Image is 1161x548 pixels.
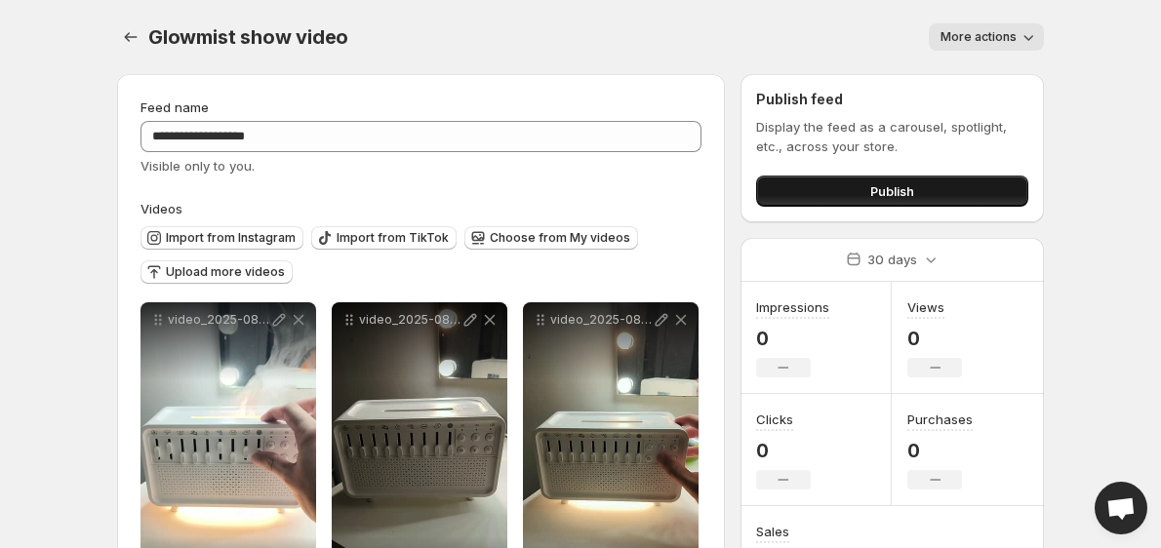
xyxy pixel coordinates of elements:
[929,23,1044,51] button: More actions
[907,439,973,462] p: 0
[756,90,1028,109] h2: Publish feed
[166,264,285,280] span: Upload more videos
[907,327,962,350] p: 0
[117,23,144,51] button: Settings
[490,230,630,246] span: Choose from My videos
[140,226,303,250] button: Import from Instagram
[756,117,1028,156] p: Display the feed as a carousel, spotlight, etc., across your store.
[1095,482,1147,534] a: Open chat
[140,201,182,216] span: Videos
[907,410,973,429] h3: Purchases
[756,327,829,350] p: 0
[867,250,917,269] p: 30 days
[464,226,638,250] button: Choose from My videos
[140,158,255,174] span: Visible only to you.
[756,176,1028,207] button: Publish
[140,99,209,115] span: Feed name
[148,25,348,49] span: Glowmist show video
[311,226,457,250] button: Import from TikTok
[941,29,1017,45] span: More actions
[168,312,269,328] p: video_2025-08-28_16-33-13
[756,439,811,462] p: 0
[907,297,944,317] h3: Views
[359,312,460,328] p: video_2025-08-28_16-33-18
[166,230,296,246] span: Import from Instagram
[337,230,449,246] span: Import from TikTok
[756,522,789,541] h3: Sales
[756,297,829,317] h3: Impressions
[870,181,914,201] span: Publish
[550,312,652,328] p: video_2025-08-28_16-33-21
[140,260,293,284] button: Upload more videos
[756,410,793,429] h3: Clicks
